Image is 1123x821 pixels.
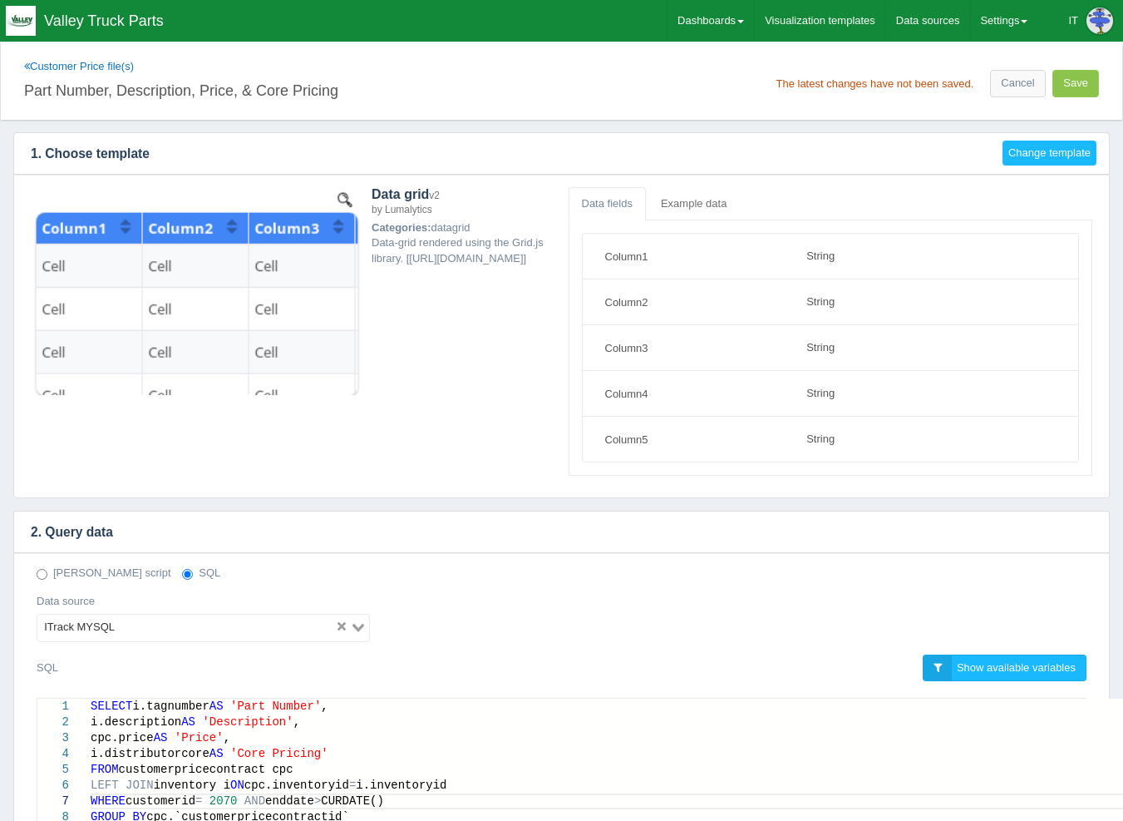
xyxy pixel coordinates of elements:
span: inventory i [154,779,230,792]
p: Data-grid rendered using the Grid.js library. [[URL][DOMAIN_NAME]] [372,235,555,266]
input: Field name [595,288,784,316]
div: 5 [37,762,69,778]
span: 'Price' [175,731,224,744]
span: AND [244,794,265,808]
div: 7 [37,794,69,809]
label: Data source [37,594,95,610]
a: Data fields [569,187,646,221]
span: LEFT [91,779,119,792]
h4: Data grid [372,187,555,216]
label: [PERSON_NAME] script [37,566,171,581]
span: CURDATE() [321,794,384,808]
span: 'Part Number' [230,700,321,713]
span: = [195,794,202,808]
span: FROM [91,763,119,776]
span: customerpricecontract cpc [119,763,293,776]
span: WHERE [91,794,126,808]
span: ON [230,779,244,792]
img: q1blfpkbivjhsugxdrfq.png [6,6,36,36]
label: SQL [182,566,220,581]
h4: 2. Query data [14,512,1084,553]
input: Field name [595,334,784,362]
div: 2 [37,715,69,730]
div: datagrid [372,187,555,396]
img: Profile Picture [1086,7,1113,34]
h4: 1. Choose template [14,133,990,175]
span: Valley Truck Parts [44,12,164,29]
a: Show available variables [923,655,1086,682]
span: ITrack MYSQL [41,618,118,638]
span: AS [181,715,195,729]
input: Field name [595,379,784,408]
div: 4 [37,746,69,762]
span: i.inventoryid [356,779,446,792]
button: Save [1052,70,1099,97]
span: AS [154,731,168,744]
div: 1 [37,699,69,715]
span: JOIN [126,779,154,792]
span: SELECT [91,700,132,713]
span: i.tagnumber [132,700,209,713]
span: cpc.inventoryid [244,779,349,792]
small: by Lumalytics [372,204,432,215]
a: Customer Price file(s) [24,60,134,72]
span: Show available variables [957,661,1076,674]
div: 3 [37,730,69,746]
input: Field name [595,242,784,270]
strong: Categories: [372,221,431,234]
input: [PERSON_NAME] script [37,569,47,580]
span: AS [209,747,224,760]
a: Cancel [990,70,1045,97]
span: customerid [126,794,195,808]
input: SQL [182,569,193,580]
span: = [349,779,356,792]
span: 2070 [209,794,238,808]
div: Search for option [37,614,370,642]
span: AS [209,700,224,713]
span: i.distributorcore [91,747,209,760]
label: SQL [37,655,58,681]
input: Field name [595,425,784,453]
span: , [293,715,300,729]
span: , [224,731,230,744]
div: The latest changes have not been saved. [776,78,973,89]
span: 'Core Pricing' [230,747,328,760]
input: Search for option [120,618,333,638]
button: Clear Selected [337,620,346,636]
input: Chart title [24,75,555,103]
span: , [321,700,328,713]
div: IT [1068,4,1078,37]
a: Example data [648,187,741,221]
small: v2 [429,190,440,201]
span: cpc.price [91,731,154,744]
span: > [314,794,321,808]
span: enddate [265,794,314,808]
span: i.description [91,715,181,729]
div: 6 [37,778,69,794]
textarea: Editor content;Press Alt+F1 for Accessibility Options. [238,794,239,794]
span: 'Description' [202,715,293,729]
button: Change template [1002,141,1096,166]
